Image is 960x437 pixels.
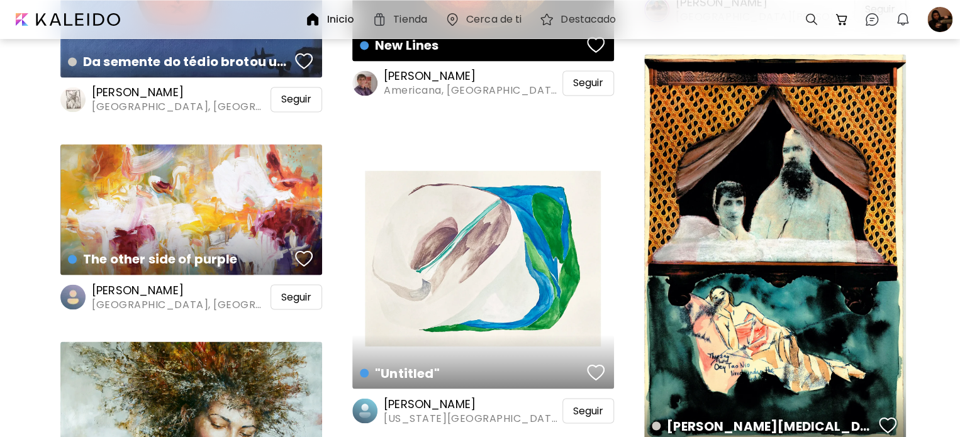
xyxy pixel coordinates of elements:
h6: [PERSON_NAME] [384,69,560,84]
a: [PERSON_NAME][GEOGRAPHIC_DATA], [GEOGRAPHIC_DATA]Seguir [60,282,322,311]
h4: The other side of purple [68,250,291,268]
button: favorites [292,48,316,74]
div: Seguir [271,284,322,309]
span: Seguir [573,404,603,417]
button: favorites [292,246,316,271]
a: "Untitled"favoriteshttps://cdn.kaleido.art/CDN/Artwork/125258/Primary/medium.webp?updated=561576 [352,128,614,389]
a: Cerca de ti [445,12,527,27]
button: favorites [584,32,608,57]
h4: "Untitled" [360,363,583,382]
button: favorites [584,360,608,385]
h6: Cerca de ti [466,14,522,25]
a: [PERSON_NAME][GEOGRAPHIC_DATA], [GEOGRAPHIC_DATA]Seguir [60,85,322,114]
h6: Destacado [561,14,616,25]
h4: New Lines [360,36,583,55]
h6: [PERSON_NAME] [92,282,268,297]
a: Inicio [305,12,359,27]
span: Seguir [281,93,311,106]
a: The other side of purplefavoriteshttps://cdn.kaleido.art/CDN/Artwork/132223/Primary/medium.webp?u... [60,144,322,275]
span: Seguir [573,77,603,89]
span: Seguir [281,290,311,303]
h4: [PERSON_NAME][MEDICAL_DATA] Lived Under the Bed [652,416,875,435]
span: [GEOGRAPHIC_DATA], [GEOGRAPHIC_DATA] [92,297,268,311]
span: [GEOGRAPHIC_DATA], [GEOGRAPHIC_DATA] [92,100,268,114]
h6: Tienda [393,14,427,25]
img: cart [834,12,849,27]
h4: Da semente do tédio brotou um pé de vazio [68,52,291,71]
h6: Inicio [327,14,354,25]
a: Tienda [372,12,432,27]
img: chatIcon [864,12,879,27]
img: bellIcon [895,12,910,27]
a: [PERSON_NAME]Americana, [GEOGRAPHIC_DATA]Seguir [352,69,614,97]
h6: [PERSON_NAME] [384,396,560,411]
a: [PERSON_NAME][US_STATE][GEOGRAPHIC_DATA], [GEOGRAPHIC_DATA]Seguir [352,396,614,425]
span: Americana, [GEOGRAPHIC_DATA] [384,84,560,97]
span: [US_STATE][GEOGRAPHIC_DATA], [GEOGRAPHIC_DATA] [384,411,560,425]
div: Seguir [562,70,614,96]
h6: [PERSON_NAME] [92,85,268,100]
div: Seguir [562,398,614,423]
div: Seguir [271,87,322,112]
a: Destacado [539,12,621,27]
button: bellIcon [892,9,913,30]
